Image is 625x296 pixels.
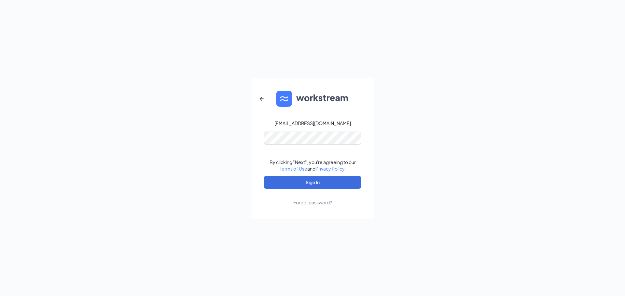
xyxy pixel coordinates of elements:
[270,159,356,172] div: By clicking "Next", you're agreeing to our and .
[293,189,332,206] a: Forgot password?
[274,120,351,126] div: [EMAIL_ADDRESS][DOMAIN_NAME]
[276,91,349,107] img: WS logo and Workstream text
[315,166,344,172] a: Privacy Policy
[280,166,307,172] a: Terms of Use
[254,91,270,107] button: ArrowLeftNew
[293,199,332,206] div: Forgot password?
[264,176,361,189] button: Sign In
[258,95,266,103] svg: ArrowLeftNew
